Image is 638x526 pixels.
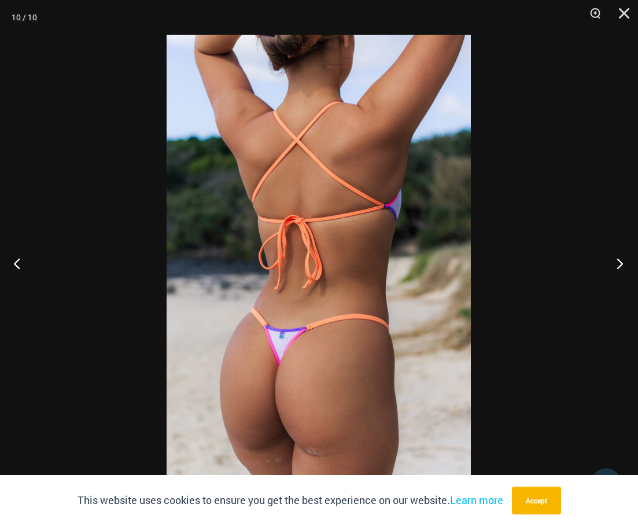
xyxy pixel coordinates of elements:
button: Next [595,234,638,292]
a: Learn more [450,493,503,507]
p: This website uses cookies to ensure you get the best experience on our website. [78,492,503,509]
button: Accept [512,487,561,514]
img: Reckless Neon Crush Lime Crush 879 One Piece 10 [167,35,471,491]
div: 10 / 10 [12,9,37,26]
